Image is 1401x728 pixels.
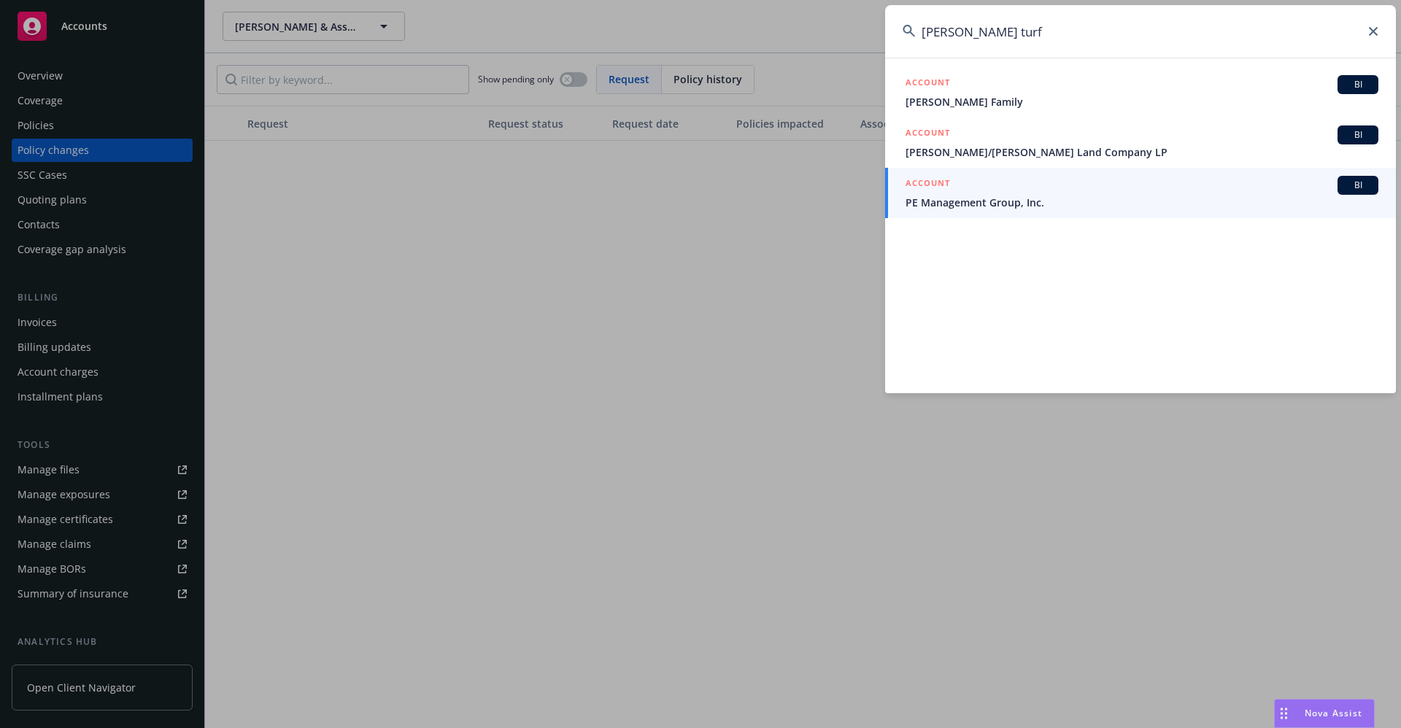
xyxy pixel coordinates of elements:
[1274,699,1375,728] button: Nova Assist
[1275,700,1293,727] div: Drag to move
[885,168,1396,218] a: ACCOUNTBIPE Management Group, Inc.
[1343,78,1373,91] span: BI
[906,75,950,93] h5: ACCOUNT
[885,67,1396,117] a: ACCOUNTBI[PERSON_NAME] Family
[1343,179,1373,192] span: BI
[906,125,950,143] h5: ACCOUNT
[906,94,1378,109] span: [PERSON_NAME] Family
[1305,707,1362,719] span: Nova Assist
[906,176,950,193] h5: ACCOUNT
[906,144,1378,160] span: [PERSON_NAME]/[PERSON_NAME] Land Company LP
[885,5,1396,58] input: Search...
[906,195,1378,210] span: PE Management Group, Inc.
[1343,128,1373,142] span: BI
[885,117,1396,168] a: ACCOUNTBI[PERSON_NAME]/[PERSON_NAME] Land Company LP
